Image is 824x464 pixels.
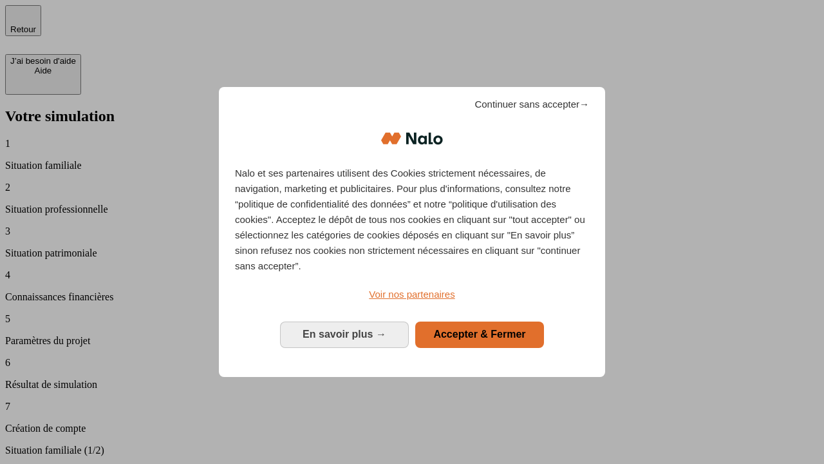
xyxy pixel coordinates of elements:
button: En savoir plus: Configurer vos consentements [280,322,409,347]
span: Voir nos partenaires [369,289,454,300]
span: Continuer sans accepter→ [474,97,589,112]
button: Accepter & Fermer: Accepter notre traitement des données et fermer [415,322,544,347]
span: Accepter & Fermer [433,329,525,340]
div: Bienvenue chez Nalo Gestion du consentement [219,87,605,376]
span: En savoir plus → [303,329,386,340]
img: Logo [381,119,443,158]
a: Voir nos partenaires [235,287,589,302]
p: Nalo et ses partenaires utilisent des Cookies strictement nécessaires, de navigation, marketing e... [235,166,589,274]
